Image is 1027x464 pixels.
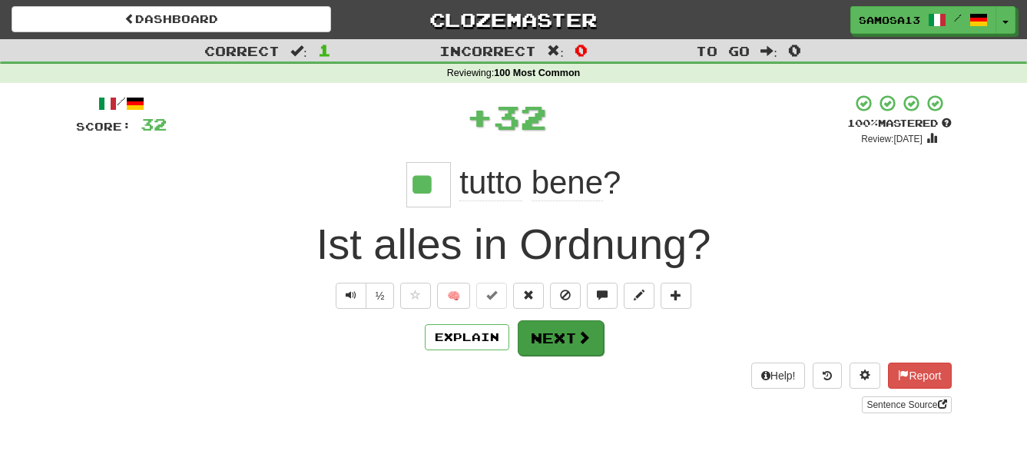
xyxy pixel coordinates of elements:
[476,283,507,309] button: Set this sentence to 100% Mastered (alt+m)
[318,41,331,59] span: 1
[366,283,395,309] button: ½
[624,283,654,309] button: Edit sentence (alt+d)
[547,45,564,58] span: :
[760,45,777,58] span: :
[333,283,395,309] div: Text-to-speech controls
[513,283,544,309] button: Reset to 0% Mastered (alt+r)
[354,6,674,33] a: Clozemaster
[459,164,522,201] span: tutto
[696,43,750,58] span: To go
[954,12,962,23] span: /
[788,41,801,59] span: 0
[587,283,618,309] button: Discuss sentence (alt+u)
[861,134,923,144] small: Review: [DATE]
[813,363,842,389] button: Round history (alt+y)
[493,98,547,136] span: 32
[859,13,920,27] span: samosa13
[439,43,536,58] span: Incorrect
[204,43,280,58] span: Correct
[532,164,603,201] span: bene
[400,283,431,309] button: Favorite sentence (alt+f)
[76,120,131,133] span: Score:
[336,283,366,309] button: Play sentence audio (ctl+space)
[850,6,996,34] a: samosa13 /
[437,283,470,309] button: 🧠
[751,363,806,389] button: Help!
[290,45,307,58] span: :
[494,68,580,78] strong: 100 Most Common
[847,117,952,131] div: Mastered
[550,283,581,309] button: Ignore sentence (alt+i)
[12,6,331,32] a: Dashboard
[661,283,691,309] button: Add to collection (alt+a)
[76,214,952,275] div: Ist alles in Ordnung?
[847,117,878,129] span: 100 %
[518,320,604,356] button: Next
[575,41,588,59] span: 0
[141,114,167,134] span: 32
[466,94,493,140] span: +
[425,324,509,350] button: Explain
[862,396,951,413] a: Sentence Source
[451,164,621,201] span: ?
[888,363,951,389] button: Report
[76,94,167,113] div: /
